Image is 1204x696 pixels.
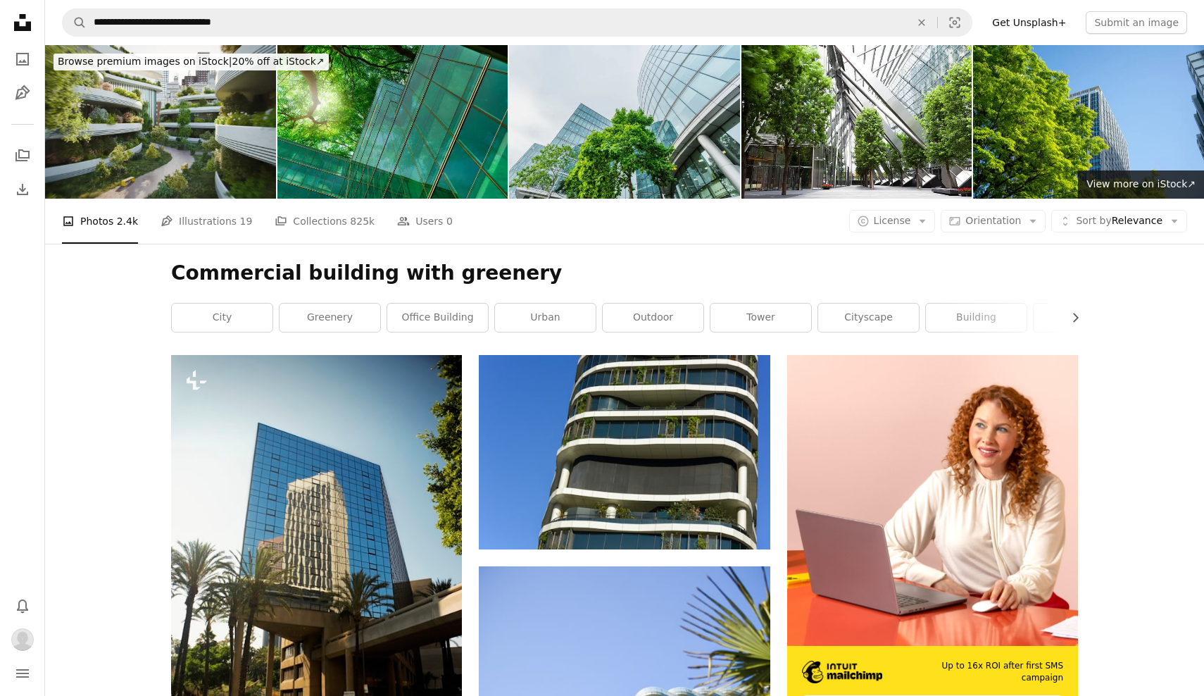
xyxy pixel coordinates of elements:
[1078,170,1204,199] a: View more on iStock↗
[387,304,488,332] a: office building
[1076,215,1111,226] span: Sort by
[161,199,252,244] a: Illustrations 19
[1076,214,1162,228] span: Relevance
[1062,304,1078,332] button: scroll list to the right
[8,626,37,654] button: Profile
[741,45,972,199] img: Trees and Office Buildings
[172,304,272,332] a: city
[8,175,37,204] a: Download History
[11,628,34,651] img: Avatar of user Juan Gaitan
[62,8,972,37] form: Find visuals sitewide
[802,661,883,683] img: file-1690386555781-336d1949dad1image
[8,8,37,39] a: Home — Unsplash
[710,304,811,332] a: tower
[350,213,375,229] span: 825k
[397,199,453,244] a: Users 0
[446,213,453,229] span: 0
[277,45,508,199] img: Eco-friendly building in the modern city. Green tree branches with leaves and sustainable glass b...
[984,11,1074,34] a: Get Unsplash+
[63,9,87,36] button: Search Unsplash
[479,355,770,549] img: a building with glass windows
[965,215,1021,226] span: Orientation
[8,592,37,620] button: Notifications
[603,304,703,332] a: outdoor
[1086,178,1196,189] span: View more on iStock ↗
[58,56,325,67] span: 20% off at iStock ↗
[8,45,37,73] a: Photos
[1051,210,1187,232] button: Sort byRelevance
[926,304,1027,332] a: building
[45,45,276,199] img: Green residential area
[1086,11,1187,34] button: Submit an image
[8,79,37,107] a: Illustrations
[8,142,37,170] a: Collections
[240,213,253,229] span: 19
[495,304,596,332] a: urban
[275,199,375,244] a: Collections 825k
[973,45,1204,199] img: Fresh green leaves and skyscrapers in Tokyo city center
[903,660,1063,684] span: Up to 16x ROI after first SMS campaign
[8,659,37,688] button: Menu
[906,9,937,36] button: Clear
[45,45,337,79] a: Browse premium images on iStock|20% off at iStock↗
[171,261,1078,286] h1: Commercial building with greenery
[479,446,770,459] a: a building with glass windows
[280,304,380,332] a: greenery
[509,45,740,199] img: Business towers and Green leaves, London
[1034,304,1134,332] a: sky
[938,9,972,36] button: Visual search
[58,56,232,67] span: Browse premium images on iStock |
[787,355,1078,646] img: file-1722962837469-d5d3a3dee0c7image
[849,210,936,232] button: License
[818,304,919,332] a: cityscape
[941,210,1046,232] button: Orientation
[874,215,911,226] span: License
[171,567,462,580] a: a car is parked in front of a building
